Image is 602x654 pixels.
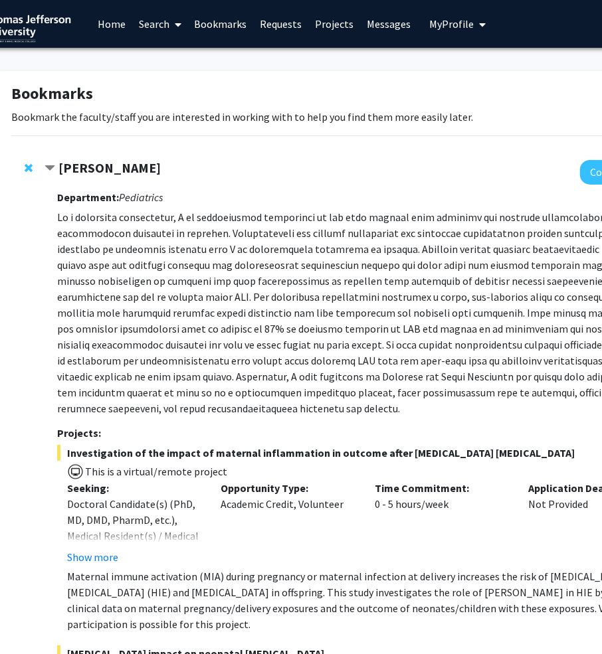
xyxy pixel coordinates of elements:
a: Messages [361,1,418,47]
span: This is a virtual/remote project [84,465,227,478]
div: 0 - 5 hours/week [365,480,519,565]
a: Bookmarks [188,1,254,47]
p: Seeking: [67,480,201,496]
iframe: Chat [10,594,56,644]
span: Remove Elizabeth Wright-Jin from bookmarks [25,163,33,173]
div: Doctoral Candidate(s) (PhD, MD, DMD, PharmD, etc.), Medical Resident(s) / Medical Fellow(s) [67,496,201,560]
i: Pediatrics [119,191,163,204]
a: Projects [309,1,361,47]
a: Search [132,1,188,47]
p: Time Commitment: [375,480,509,496]
button: Show more [67,549,118,565]
a: Home [91,1,132,47]
strong: Department: [57,191,119,204]
div: Academic Credit, Volunteer [211,480,365,565]
span: My Profile [430,17,474,31]
a: Requests [254,1,309,47]
strong: [PERSON_NAME] [58,159,161,176]
strong: Projects: [57,426,101,440]
p: Opportunity Type: [221,480,355,496]
span: Contract Elizabeth Wright-Jin Bookmark [45,163,55,174]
